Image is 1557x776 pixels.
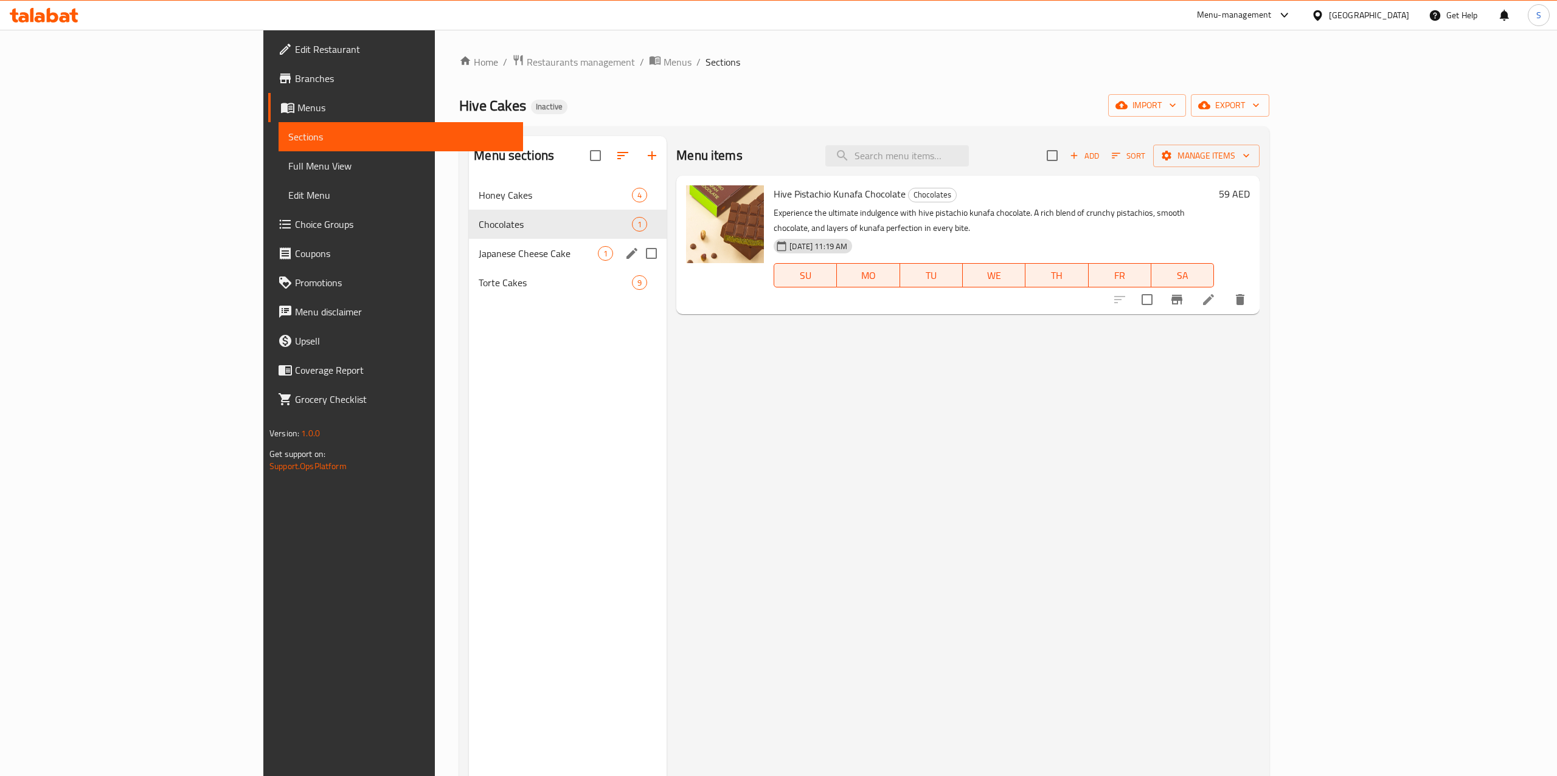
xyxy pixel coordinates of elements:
span: MO [842,267,895,284]
span: [DATE] 11:19 AM [785,241,852,252]
span: Edit Restaurant [295,42,514,57]
span: Sections [288,129,514,144]
span: Restaurants management [527,55,635,69]
span: Version: [269,425,299,441]
a: Edit Restaurant [268,35,524,64]
span: Add item [1065,146,1104,165]
span: Select all sections [583,143,608,168]
a: Grocery Checklist [268,385,524,414]
div: items [598,246,613,261]
a: Coupons [268,239,524,268]
a: Menu disclaimer [268,297,524,326]
div: Japanese Cheese Cake1edit [469,239,667,268]
span: Chocolates [909,188,956,202]
span: Torte Cakes [479,275,632,290]
button: WE [963,263,1025,287]
span: Add [1068,149,1101,163]
p: Experience the ultimate indulgence with hive pistachio kunafa chocolate. A rich blend of crunchy ... [774,205,1214,236]
span: Sort items [1104,146,1153,165]
span: Coupons [295,246,514,261]
span: S [1536,9,1541,22]
button: edit [623,244,641,263]
button: SU [774,263,837,287]
a: Menus [268,93,524,122]
a: Choice Groups [268,210,524,239]
span: Branches [295,71,514,86]
div: items [632,217,647,232]
div: Inactive [531,100,567,114]
span: Edit Menu [288,188,514,202]
span: Manage items [1163,148,1250,163]
span: SA [1156,267,1209,284]
span: Japanese Cheese Cake [479,246,598,261]
span: 9 [633,277,647,289]
span: TH [1030,267,1083,284]
a: Branches [268,64,524,93]
span: Sort sections [608,141,637,170]
div: Chocolates1 [469,210,667,239]
span: 1.0.0 [301,425,320,441]
span: Honey Cakes [479,188,632,202]
span: Sections [706,55,740,69]
span: Upsell [295,334,514,348]
button: FR [1089,263,1151,287]
a: Restaurants management [512,54,635,70]
span: Select to update [1134,287,1160,312]
span: Choice Groups [295,217,514,232]
span: Hive Pistachio Kunafa Chocolate [774,185,906,203]
button: Branch-specific-item [1162,285,1191,314]
a: Support.OpsPlatform [269,458,347,474]
a: Upsell [268,326,524,355]
span: Coverage Report [295,363,514,377]
span: Menu disclaimer [295,304,514,319]
div: [GEOGRAPHIC_DATA] [1329,9,1409,22]
span: import [1118,98,1176,113]
a: Edit menu item [1201,292,1216,307]
nav: Menu sections [469,176,667,302]
span: Inactive [531,101,567,112]
span: Sort [1112,149,1145,163]
div: items [632,188,647,202]
button: MO [837,263,900,287]
a: Menus [649,54,692,70]
button: export [1191,94,1269,117]
span: WE [968,267,1021,284]
button: TH [1025,263,1088,287]
h6: 59 AED [1219,185,1250,202]
span: FR [1094,267,1146,284]
li: / [640,55,644,69]
button: SA [1151,263,1214,287]
li: / [696,55,701,69]
a: Full Menu View [279,151,524,180]
span: Menus [297,100,514,115]
div: Menu-management [1197,8,1272,22]
span: Chocolates [479,217,632,232]
a: Edit Menu [279,180,524,210]
span: Select section [1039,143,1065,168]
button: Sort [1109,146,1148,165]
h2: Menu items [676,146,743,165]
span: Get support on: [269,446,325,462]
nav: breadcrumb [459,54,1269,70]
span: SU [779,267,832,284]
a: Promotions [268,268,524,297]
button: delete [1226,285,1255,314]
div: Honey Cakes4 [469,180,667,210]
a: Sections [279,122,524,151]
span: Promotions [295,275,514,290]
span: Full Menu View [288,159,514,173]
img: Hive Pistachio Kunafa Chocolate [686,185,764,263]
button: TU [900,263,963,287]
button: Manage items [1153,145,1260,167]
button: Add [1065,146,1104,165]
div: items [632,275,647,290]
a: Coverage Report [268,355,524,385]
input: search [825,145,969,167]
span: 1 [598,248,612,259]
span: 1 [633,219,647,230]
span: Grocery Checklist [295,392,514,407]
button: import [1108,94,1186,117]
